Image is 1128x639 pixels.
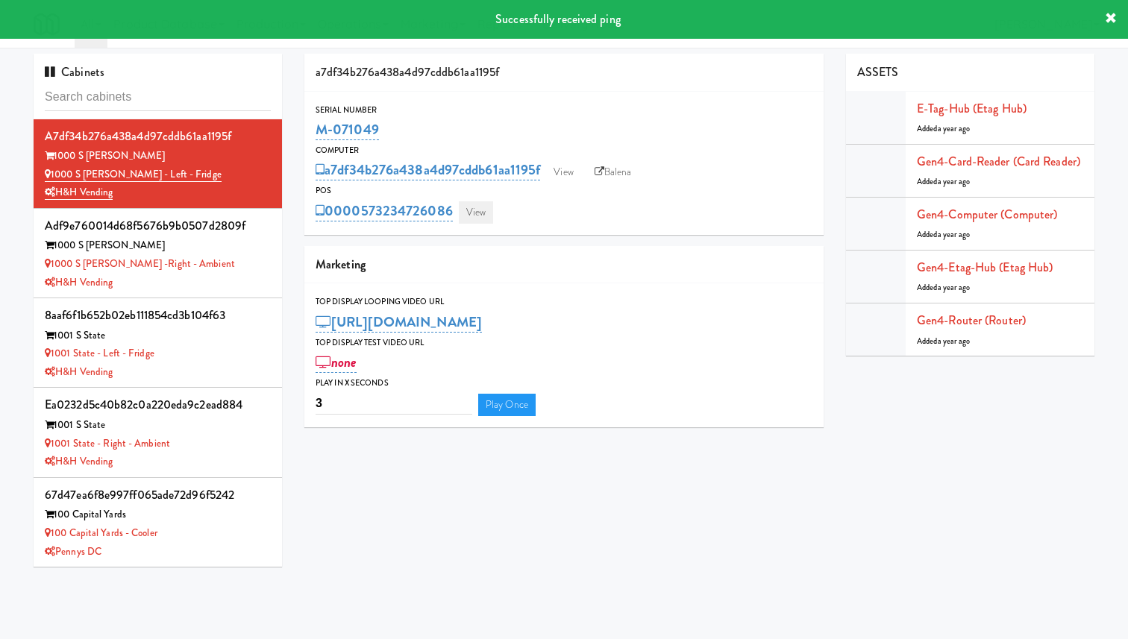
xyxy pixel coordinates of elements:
[546,161,580,183] a: View
[857,63,899,81] span: ASSETS
[45,436,170,450] a: 1001 State - Right - Ambient
[45,236,271,255] div: 1000 S [PERSON_NAME]
[478,394,536,416] a: Play Once
[938,336,971,347] span: a year ago
[45,416,271,435] div: 1001 S State
[316,376,812,391] div: Play in X seconds
[316,352,357,373] a: none
[316,183,812,198] div: POS
[45,167,222,182] a: 1000 S [PERSON_NAME] - Left - Fridge
[45,256,235,271] a: 1000 S [PERSON_NAME] -Right - Ambient
[45,327,271,345] div: 1001 S State
[917,153,1080,170] a: Gen4-card-reader (Card Reader)
[316,256,366,273] span: Marketing
[304,54,824,92] div: a7df34b276a438a4d97cddb61aa1195f
[45,544,101,558] a: Pennys DC
[917,123,971,134] span: Added
[316,336,812,350] div: Top Display Test Video Url
[316,295,812,309] div: Top Display Looping Video Url
[45,346,154,360] a: 1001 State - Left - Fridge
[34,209,282,298] li: adf9e760014d68f5676b9b0507d2809f1000 S [PERSON_NAME] 1000 S [PERSON_NAME] -Right - AmbientH&H Ven...
[45,454,113,468] a: H&H Vending
[917,312,1026,329] a: Gen4-router (Router)
[917,282,971,293] span: Added
[45,304,271,327] div: 8aaf6f1b652b02eb111854cd3b104f63
[938,123,971,134] span: a year ago
[316,119,379,140] a: M-071049
[316,143,812,158] div: Computer
[316,312,482,333] a: [URL][DOMAIN_NAME]
[917,176,971,187] span: Added
[917,259,1053,276] a: Gen4-etag-hub (Etag Hub)
[917,229,971,240] span: Added
[34,388,282,477] li: ea0232d5c40b82c0a220eda9c2ead8841001 S State 1001 State - Right - AmbientH&H Vending
[495,10,621,28] span: Successfully received ping
[34,298,282,388] li: 8aaf6f1b652b02eb111854cd3b104f631001 S State 1001 State - Left - FridgeH&H Vending
[45,185,113,200] a: H&H Vending
[938,176,971,187] span: a year ago
[45,63,104,81] span: Cabinets
[45,526,157,540] a: 100 Capital Yards - Cooler
[45,484,271,506] div: 67d47ea6f8e997ff065ade72d96f5242
[45,506,271,524] div: 100 Capital Yards
[316,201,453,221] a: 0000573234726086
[45,125,271,148] div: a7df34b276a438a4d97cddb61aa1195f
[459,201,493,224] a: View
[45,84,271,111] input: Search cabinets
[917,206,1057,223] a: Gen4-computer (Computer)
[45,275,113,289] a: H&H Vending
[45,394,271,416] div: ea0232d5c40b82c0a220eda9c2ead884
[938,229,971,240] span: a year ago
[34,478,282,567] li: 67d47ea6f8e997ff065ade72d96f5242100 Capital Yards 100 Capital Yards - CoolerPennys DC
[316,103,812,118] div: Serial Number
[45,365,113,379] a: H&H Vending
[45,147,271,166] div: 1000 S [PERSON_NAME]
[45,215,271,237] div: adf9e760014d68f5676b9b0507d2809f
[917,336,971,347] span: Added
[587,161,639,183] a: Balena
[917,100,1027,117] a: E-tag-hub (Etag Hub)
[316,160,540,180] a: a7df34b276a438a4d97cddb61aa1195f
[938,282,971,293] span: a year ago
[34,119,282,209] li: a7df34b276a438a4d97cddb61aa1195f1000 S [PERSON_NAME] 1000 S [PERSON_NAME] - Left - FridgeH&H Vending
